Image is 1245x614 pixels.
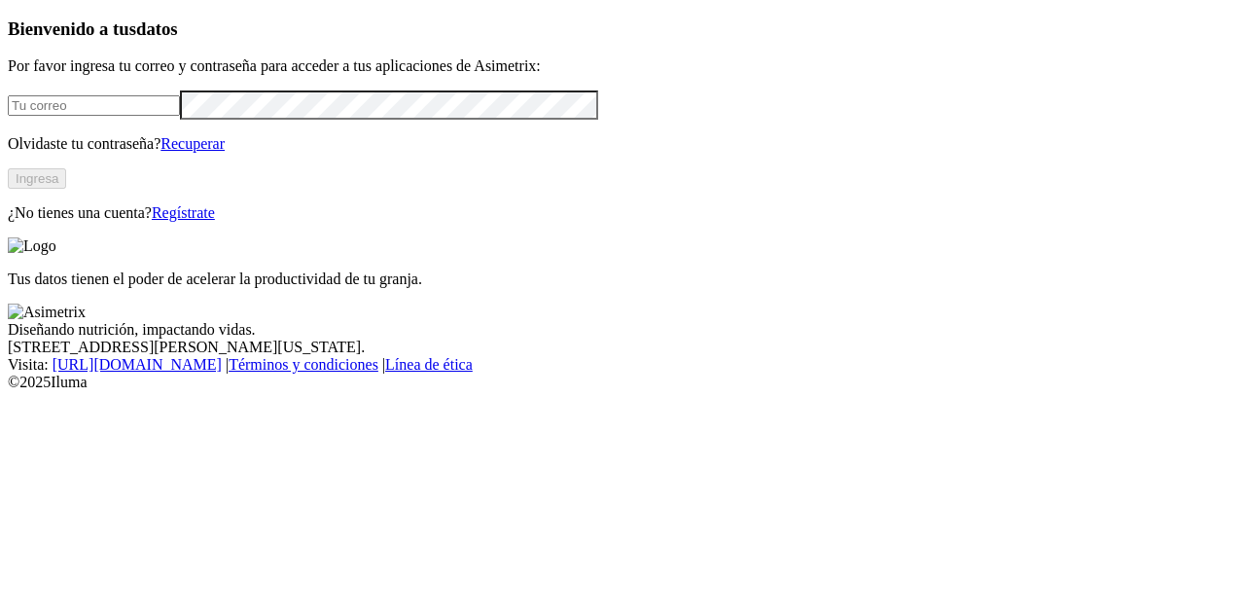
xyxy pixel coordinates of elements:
a: Línea de ética [385,356,473,373]
h3: Bienvenido a tus [8,18,1237,40]
img: Asimetrix [8,304,86,321]
a: Términos y condiciones [229,356,378,373]
img: Logo [8,237,56,255]
p: Tus datos tienen el poder de acelerar la productividad de tu granja. [8,271,1237,288]
p: Olvidaste tu contraseña? [8,135,1237,153]
div: Diseñando nutrición, impactando vidas. [8,321,1237,339]
div: [STREET_ADDRESS][PERSON_NAME][US_STATE]. [8,339,1237,356]
p: Por favor ingresa tu correo y contraseña para acceder a tus aplicaciones de Asimetrix: [8,57,1237,75]
p: ¿No tienes una cuenta? [8,204,1237,222]
span: datos [136,18,178,39]
div: Visita : | | [8,356,1237,374]
a: [URL][DOMAIN_NAME] [53,356,222,373]
div: © 2025 Iluma [8,374,1237,391]
a: Recuperar [160,135,225,152]
a: Regístrate [152,204,215,221]
input: Tu correo [8,95,180,116]
button: Ingresa [8,168,66,189]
